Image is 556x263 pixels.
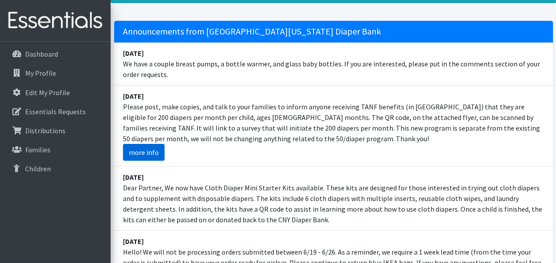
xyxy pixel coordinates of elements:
[123,92,144,101] strong: [DATE]
[114,43,553,85] li: We have a couple breast pumps, a bottle warmer, and glass baby bottles. If you are interested, pl...
[25,69,56,77] p: My Profile
[25,126,65,135] p: Distributions
[4,122,107,139] a: Distributions
[123,237,144,246] strong: [DATE]
[4,45,107,63] a: Dashboard
[114,166,553,231] li: Dear Partner, We now have Cloth Diaper Mini Starter Kits available. These kits are designed for t...
[114,21,553,43] h5: Announcements from [GEOGRAPHIC_DATA][US_STATE] Diaper Bank
[4,103,107,120] a: Essentials Requests
[4,84,107,101] a: Edit My Profile
[25,145,50,154] p: Families
[4,64,107,82] a: My Profile
[25,164,51,173] p: Children
[25,107,86,116] p: Essentials Requests
[25,88,70,97] p: Edit My Profile
[25,50,58,58] p: Dashboard
[114,85,553,166] li: Please post, make copies, and talk to your families to inform anyone receiving TANF benefits (in ...
[4,6,107,35] img: HumanEssentials
[4,141,107,159] a: Families
[123,144,165,161] a: more info
[123,173,144,182] strong: [DATE]
[4,160,107,178] a: Children
[123,49,144,58] strong: [DATE]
